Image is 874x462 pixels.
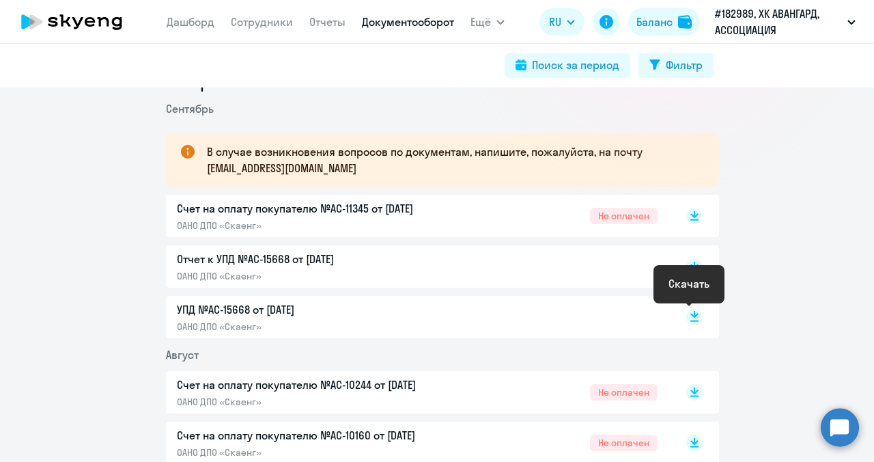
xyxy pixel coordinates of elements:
p: #182989, ХК АВАНГАРД, АССОЦИАЦИЯ [715,5,842,38]
div: Скачать [668,275,709,292]
span: Ещё [470,14,491,30]
span: RU [549,14,561,30]
a: Дашборд [167,15,214,29]
span: Не оплачен [590,208,658,224]
div: Фильтр [666,57,703,73]
p: Счет на оплату покупателю №AC-10244 от [DATE] [177,377,464,393]
span: Не оплачен [590,435,658,451]
a: Счет на оплату покупателю №AC-11345 от [DATE]ОАНО ДПО «Скаенг»Не оплачен [177,200,658,232]
button: Фильтр [638,53,714,78]
p: ОАНО ДПО «Скаенг» [177,396,464,408]
a: Документооборот [362,15,454,29]
div: Поиск за период [532,57,619,73]
button: Поиск за период [505,53,630,78]
button: Ещё [470,8,505,36]
button: Балансbalance [628,8,700,36]
p: Счет на оплату покупателю №AC-10160 от [DATE] [177,427,464,444]
p: ОАНО ДПО «Скаенг» [177,219,464,232]
a: УПД №AC-15668 от [DATE]ОАНО ДПО «Скаенг» [177,301,658,333]
span: Август [166,348,199,362]
button: #182989, ХК АВАНГАРД, АССОЦИАЦИЯ [708,5,862,38]
p: ОАНО ДПО «Скаенг» [177,446,464,459]
button: RU [539,8,584,36]
a: Счет на оплату покупателю №AC-10160 от [DATE]ОАНО ДПО «Скаенг»Не оплачен [177,427,658,459]
img: balance [678,15,692,29]
p: Счет на оплату покупателю №AC-11345 от [DATE] [177,200,464,217]
a: Отчет к УПД №AC-15668 от [DATE]ОАНО ДПО «Скаенг» [177,251,658,282]
p: ОАНО ДПО «Скаенг» [177,270,464,282]
a: Отчеты [309,15,346,29]
div: Баланс [636,14,673,30]
p: УПД №AC-15668 от [DATE] [177,301,464,318]
span: Сентябрь [166,102,214,116]
a: Счет на оплату покупателю №AC-10244 от [DATE]ОАНО ДПО «Скаенг»Не оплачен [177,377,658,408]
span: Не оплачен [590,384,658,400]
p: Отчет к УПД №AC-15668 от [DATE] [177,251,464,267]
p: В случае возникновения вопросов по документам, напишите, пожалуйста, на почту [EMAIL_ADDRESS][DOM... [207,144,694,176]
p: ОАНО ДПО «Скаенг» [177,321,464,333]
a: Сотрудники [231,15,293,29]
